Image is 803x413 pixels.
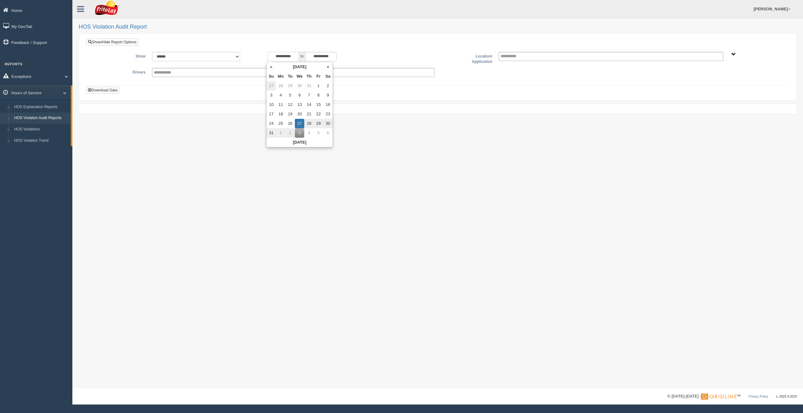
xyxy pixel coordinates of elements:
label: Location/ Application [438,52,496,65]
td: 27 [295,119,304,128]
th: Fr [314,72,323,81]
td: 1 [276,128,285,138]
td: 17 [267,109,276,119]
td: 24 [267,119,276,128]
td: 29 [314,119,323,128]
td: 13 [295,100,304,109]
div: © [DATE]-[DATE] - ™ [667,393,797,400]
a: HOS Violation Audit Reports [11,113,71,124]
td: 11 [276,100,285,109]
td: 14 [304,100,314,109]
td: 18 [276,109,285,119]
a: Privacy Policy [749,395,768,398]
td: 30 [323,119,333,128]
th: Su [267,72,276,81]
td: 4 [276,91,285,100]
span: v. 2025.4.2019 [776,395,797,398]
td: 23 [323,109,333,119]
th: Th [304,72,314,81]
td: 6 [295,91,304,100]
th: » [323,62,333,72]
td: 6 [323,128,333,138]
td: 15 [314,100,323,109]
td: 25 [276,119,285,128]
td: 28 [304,119,314,128]
th: Sa [323,72,333,81]
td: 5 [314,128,323,138]
td: 8 [314,91,323,100]
td: 16 [323,100,333,109]
th: [DATE] [267,138,333,147]
td: 7 [304,91,314,100]
th: Tu [285,72,295,81]
td: 31 [267,128,276,138]
label: Drivers [91,68,149,75]
td: 4 [304,128,314,138]
th: We [295,72,304,81]
td: 28 [276,81,285,91]
td: 3 [267,91,276,100]
td: 3 [295,128,304,138]
th: Mo [276,72,285,81]
a: HOS Explanation Reports [11,102,71,113]
a: HOS Violation Trend [11,135,71,146]
a: Show/Hide Report Options [86,39,138,46]
button: Download Data [86,87,119,94]
td: 1 [314,81,323,91]
td: 27 [267,81,276,91]
td: 10 [267,100,276,109]
td: 20 [295,109,304,119]
td: 12 [285,100,295,109]
td: 30 [295,81,304,91]
td: 29 [285,81,295,91]
td: 19 [285,109,295,119]
td: 2 [323,81,333,91]
td: 31 [304,81,314,91]
span: to [299,52,305,61]
label: Show [91,52,149,59]
th: [DATE] [276,62,323,72]
a: HOS Violations [11,124,71,135]
th: « [267,62,276,72]
h2: HOS Violation Audit Report [79,24,797,30]
td: 2 [285,128,295,138]
td: 5 [285,91,295,100]
td: 22 [314,109,323,119]
td: 21 [304,109,314,119]
td: 9 [323,91,333,100]
img: Gridline [701,394,737,400]
td: 26 [285,119,295,128]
